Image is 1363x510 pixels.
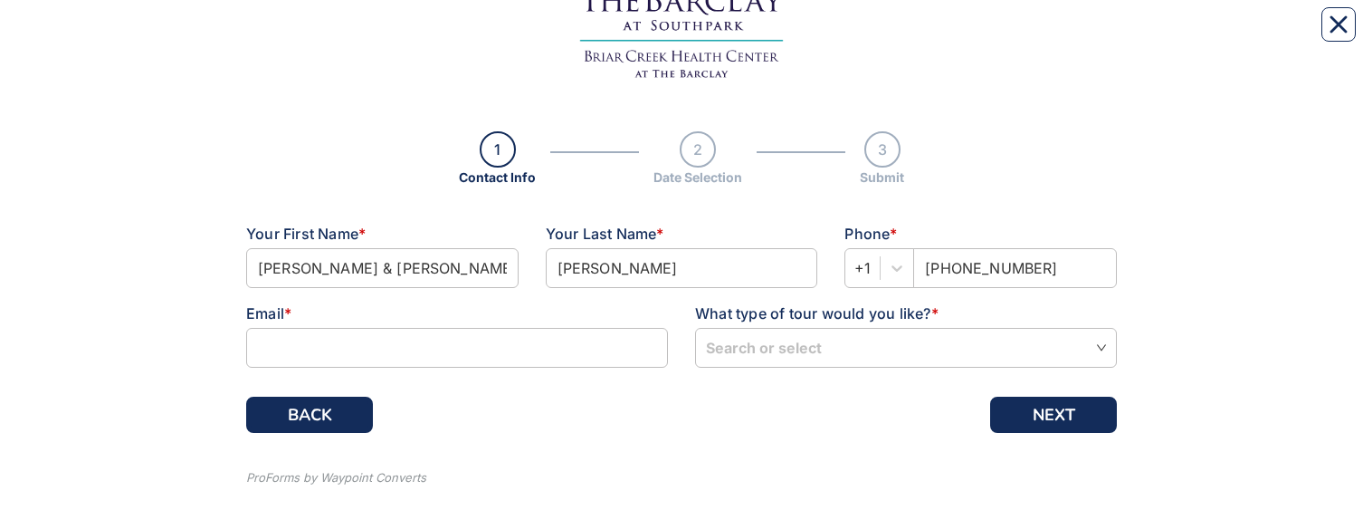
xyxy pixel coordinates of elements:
div: 2 [680,131,716,168]
div: Submit [860,168,904,187]
span: Your First Name [246,225,358,243]
div: Date Selection [653,168,742,187]
span: Phone [844,225,890,243]
span: What type of tour would you like? [695,304,931,322]
span: Email [246,304,284,322]
div: 3 [864,131,901,168]
button: NEXT [990,397,1117,433]
button: BACK [246,397,373,433]
button: Close [1321,7,1356,42]
span: Your Last Name [546,225,657,243]
div: Contact Info [459,168,536,187]
div: 1 [480,131,516,168]
div: ProForms by Waypoint Converts [246,469,426,487]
